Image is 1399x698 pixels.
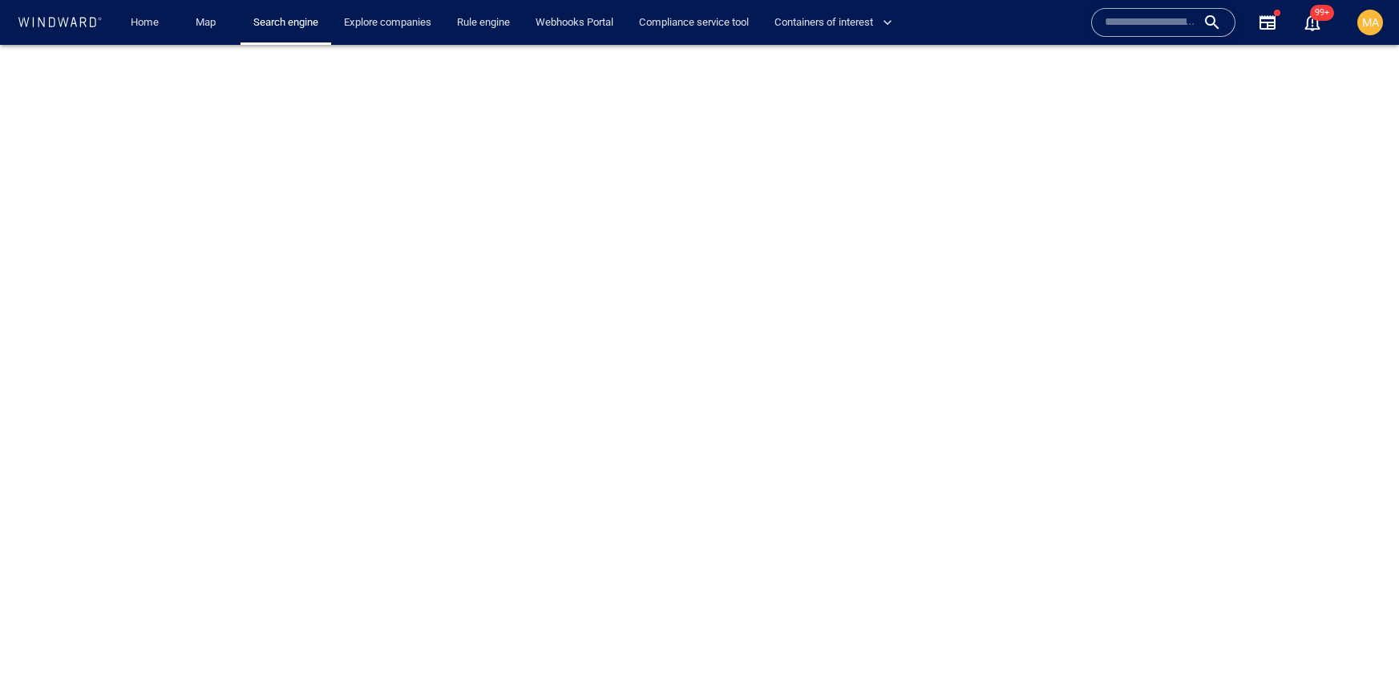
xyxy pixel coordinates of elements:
button: Home [119,9,170,37]
a: Compliance service tool [633,9,755,37]
a: Home [124,9,165,37]
a: Explore companies [338,9,438,37]
span: Containers of interest [774,14,892,32]
a: 99+ [1300,10,1325,35]
a: Webhooks Portal [529,9,620,37]
iframe: Chat [1331,626,1387,686]
div: Notification center [1303,13,1322,32]
a: Map [189,9,228,37]
button: MA [1354,6,1386,38]
button: 99+ [1303,13,1322,32]
button: Map [183,9,234,37]
span: MA [1362,16,1379,29]
button: Containers of interest [768,9,906,37]
a: Rule engine [451,9,516,37]
a: Search engine [247,9,325,37]
span: 99+ [1310,5,1334,21]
